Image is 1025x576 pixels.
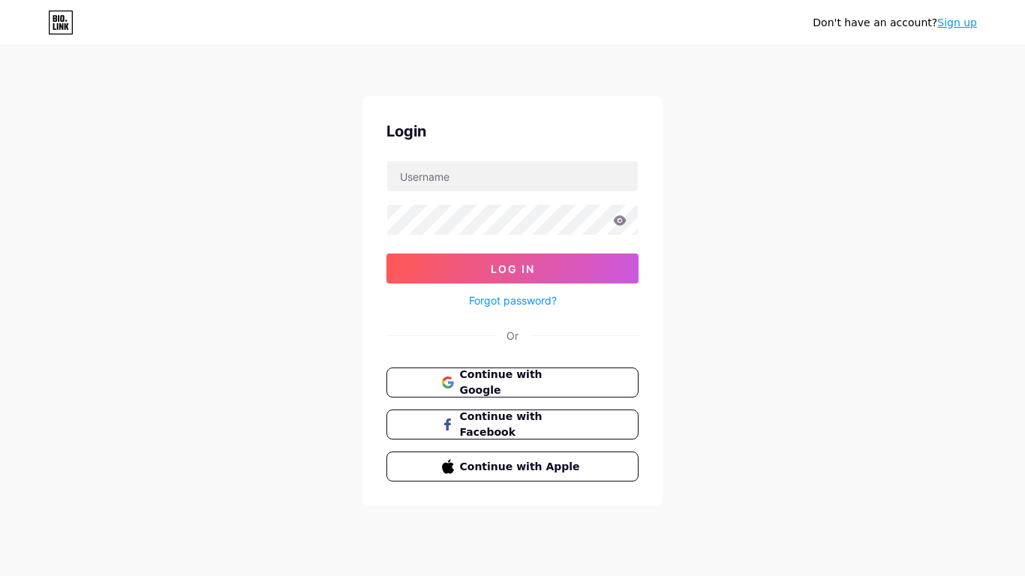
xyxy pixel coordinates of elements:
div: Don't have an account? [813,15,977,31]
span: Continue with Apple [460,459,584,475]
span: Log In [491,262,535,275]
a: Sign up [937,16,977,28]
span: Continue with Google [460,367,584,398]
div: Login [386,120,639,142]
button: Log In [386,253,639,283]
span: Continue with Facebook [460,409,584,440]
button: Continue with Google [386,367,639,397]
button: Continue with Facebook [386,409,639,439]
input: Username [387,161,638,191]
div: Or [506,328,519,343]
a: Forgot password? [469,292,557,308]
button: Continue with Apple [386,451,639,481]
